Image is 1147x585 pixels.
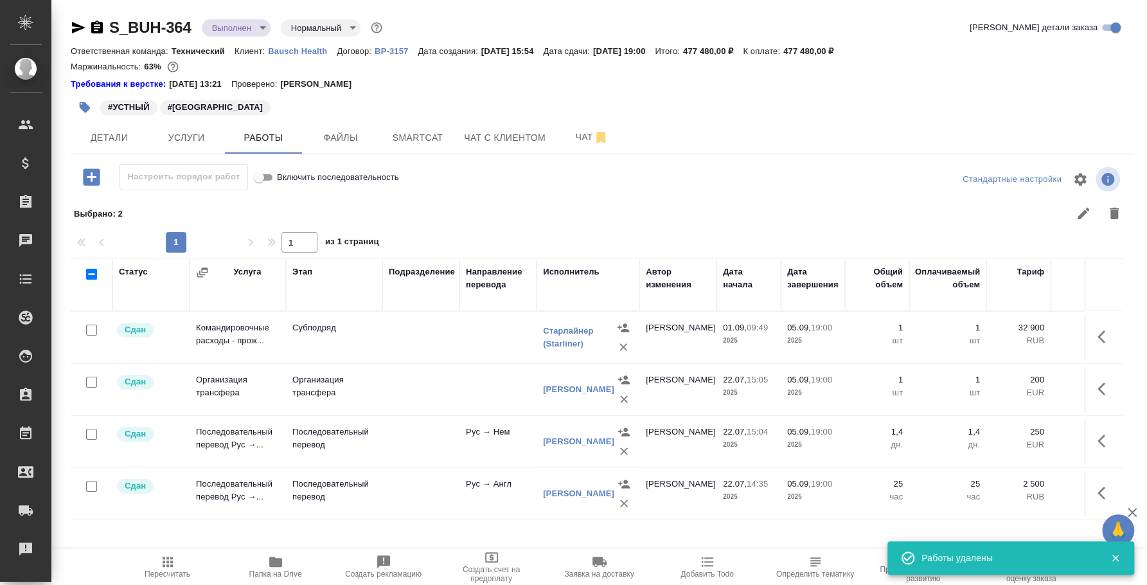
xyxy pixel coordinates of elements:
[811,479,832,489] p: 19:00
[116,321,183,339] div: Менеджер проверил работу исполнителя, передает ее на следующий этап
[916,478,980,491] p: 25
[1090,478,1121,509] button: Здесь прячутся важные кнопки
[680,570,733,579] span: Добавить Todo
[993,426,1044,438] p: 250
[959,170,1065,190] div: split button
[71,46,172,56] p: Ответственная команда:
[233,130,294,146] span: Работы
[268,45,337,56] a: Bausch Health
[723,334,774,347] p: 2025
[459,471,537,516] td: Рус → Англ
[144,62,164,71] p: 63%
[916,438,980,451] p: дн.
[71,20,86,35] button: Скопировать ссылку для ЯМессенджера
[787,323,811,332] p: 05.09,
[287,22,345,33] button: Нормальный
[561,129,623,145] span: Чат
[292,373,376,399] p: Организация трансфера
[787,438,839,451] p: 2025
[125,375,146,388] p: Сдан
[114,549,222,585] button: Пересчитать
[1065,164,1096,195] span: Настроить таблицу
[787,491,839,503] p: 2025
[543,265,600,278] div: Исполнитель
[418,46,481,56] p: Дата создания:
[125,323,146,336] p: Сдан
[249,570,302,579] span: Папка на Drive
[145,570,190,579] span: Пересчитать
[116,426,183,443] div: Менеджер проверил работу исполнителя, передает ее на следующий этап
[208,22,255,33] button: Выполнен
[993,438,1044,451] p: EUR
[787,479,811,489] p: 05.09,
[1102,514,1134,546] button: 🙏
[116,373,183,391] div: Менеджер проверил работу исполнителя, передает ее на следующий этап
[639,367,716,412] td: [PERSON_NAME]
[1057,321,1115,334] p: 32 900
[877,565,970,583] span: Призвать менеджера по развитию
[1017,265,1044,278] div: Тариф
[1057,373,1115,386] p: 200
[1057,426,1115,438] p: 350
[71,93,99,122] button: Добавить тэг
[646,265,710,291] div: Автор изменения
[1090,426,1121,456] button: Здесь прячутся важные кнопки
[71,62,144,71] p: Маржинальность:
[368,19,385,36] button: Доп статусы указывают на важность/срочность заказа
[202,19,271,37] div: Выполнен
[869,549,977,585] button: Призвать менеджера по развитию
[268,46,337,56] p: Bausch Health
[438,549,546,585] button: Создать счет на предоплату
[655,46,682,56] p: Итого:
[811,375,832,384] p: 19:00
[723,323,747,332] p: 01.09,
[464,130,546,146] span: Чат с клиентом
[1057,438,1115,451] p: EUR
[1099,198,1130,229] button: Удалить
[292,321,376,334] p: Субподряд
[993,478,1044,491] p: 2 500
[389,265,455,278] div: Подразделение
[747,323,768,332] p: 09:49
[776,570,854,579] span: Определить тематику
[639,315,716,360] td: [PERSON_NAME]
[445,565,538,583] span: Создать счет на предоплату
[916,334,980,347] p: шт
[787,265,839,291] div: Дата завершения
[614,370,634,390] button: Назначить
[277,171,399,184] span: Включить последовательность
[543,46,592,56] p: Дата сдачи:
[172,46,235,56] p: Технический
[337,46,375,56] p: Договор:
[543,437,614,446] a: [PERSON_NAME]
[466,265,530,291] div: Направление перевода
[71,78,169,91] a: Требования к верстке:
[164,59,181,75] button: 95400.00 RUB; 550.00 EUR;
[1107,517,1129,544] span: 🙏
[1057,478,1115,491] p: 62 500
[993,321,1044,334] p: 32 900
[231,78,281,91] p: Проверено:
[89,20,105,35] button: Скопировать ссылку
[74,164,109,190] button: Добавить работу
[743,46,783,56] p: К оплате:
[915,265,980,291] div: Оплачиваемый объем
[970,21,1098,34] span: [PERSON_NAME] детали заказа
[916,386,980,399] p: шт
[109,19,191,36] a: S_BUH-364
[993,386,1044,399] p: EUR
[851,438,903,451] p: дн.
[747,427,768,437] p: 15:04
[639,419,716,464] td: [PERSON_NAME]
[811,323,832,332] p: 19:00
[851,478,903,491] p: 25
[375,46,418,56] p: ВР-3157
[723,386,774,399] p: 2025
[481,46,544,56] p: [DATE] 15:54
[281,19,360,37] div: Выполнен
[190,367,286,412] td: Организация трансфера
[546,549,654,585] button: Заявка на доставку
[459,419,537,464] td: Рус → Нем
[593,46,655,56] p: [DATE] 19:00
[614,422,634,442] button: Назначить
